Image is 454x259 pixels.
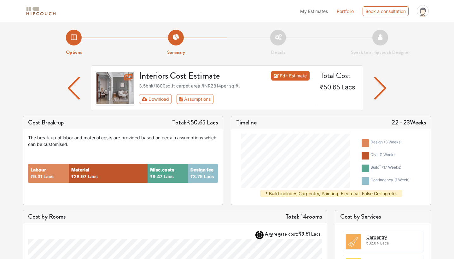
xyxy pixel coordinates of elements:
div: 3.5bhk / 1800 sq.ft carpet area /INR 2814 per sq.ft. [139,82,312,89]
img: logo-horizontal.svg [25,6,57,17]
span: ( 17 weeks ) [382,165,401,170]
div: civil [370,152,395,160]
span: ₹3.75 [190,174,203,179]
span: logo-horizontal.svg [25,4,57,18]
strong: Options [66,49,82,56]
span: Lacs [380,241,389,245]
div: contingency [370,177,410,185]
strong: Aggregate cost: [265,230,321,238]
span: ₹9.47 [150,174,162,179]
img: AggregateIcon [255,231,264,239]
div: design [370,139,402,147]
button: Download [139,94,172,104]
span: Lacs [341,83,355,91]
h5: Total: [172,119,218,126]
span: ( 3 weeks ) [384,140,402,144]
strong: Summary [167,49,185,56]
h4: Total Cost [320,71,358,80]
span: ₹50.65 [187,118,206,127]
a: Portfolio [337,8,354,15]
h5: Cost by Rooms [28,213,66,220]
span: ( 1 week ) [394,178,410,182]
img: arrow left [374,77,387,99]
span: ₹9.31 [31,174,42,179]
span: Lacs [204,174,214,179]
span: Lacs [44,174,54,179]
button: Design fee [190,166,213,173]
h5: 22 - 23 Weeks [392,119,426,126]
div: First group [139,94,218,104]
div: Toolbar with button groups [139,94,312,104]
strong: Total: [285,212,300,221]
h5: Timeline [236,119,257,126]
button: Labour [31,166,46,173]
span: ₹28.97 [71,174,86,179]
h5: Cost by Services [340,213,426,220]
span: Lacs [311,230,321,238]
strong: Details [271,49,285,56]
span: Lacs [164,174,174,179]
span: ₹9.61 [298,230,310,238]
h5: Cost Break-up [28,119,64,126]
button: Misc.costs [150,166,174,173]
img: room.svg [346,234,361,249]
button: Carpentry [366,234,387,240]
h3: Interiors Cost Estimate [135,71,256,81]
h5: 14 rooms [285,213,322,220]
span: Lacs [88,174,98,179]
img: gallery [95,71,135,105]
button: Assumptions [177,94,213,104]
strong: Speak to a Hipcouch Designer [351,49,410,56]
img: arrow left [68,77,80,99]
span: ₹50.65 [320,83,340,91]
div: The break-up of labor and material costs are provided based on certain assumptions which can be c... [28,134,218,148]
span: Lacs [207,118,218,127]
span: ( 1 week ) [380,152,395,157]
button: Aggregate cost:₹9.61Lacs [265,231,322,237]
span: ₹32.04 [366,241,379,245]
span: My Estimates [300,9,328,14]
a: Edit Estimate [271,71,310,81]
button: Material [71,166,89,173]
div: Book a consultation [363,6,409,16]
div: * Build includes Carpentry, Painting, Electrical, False Ceiling etc. [260,190,402,197]
div: build [370,165,401,172]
